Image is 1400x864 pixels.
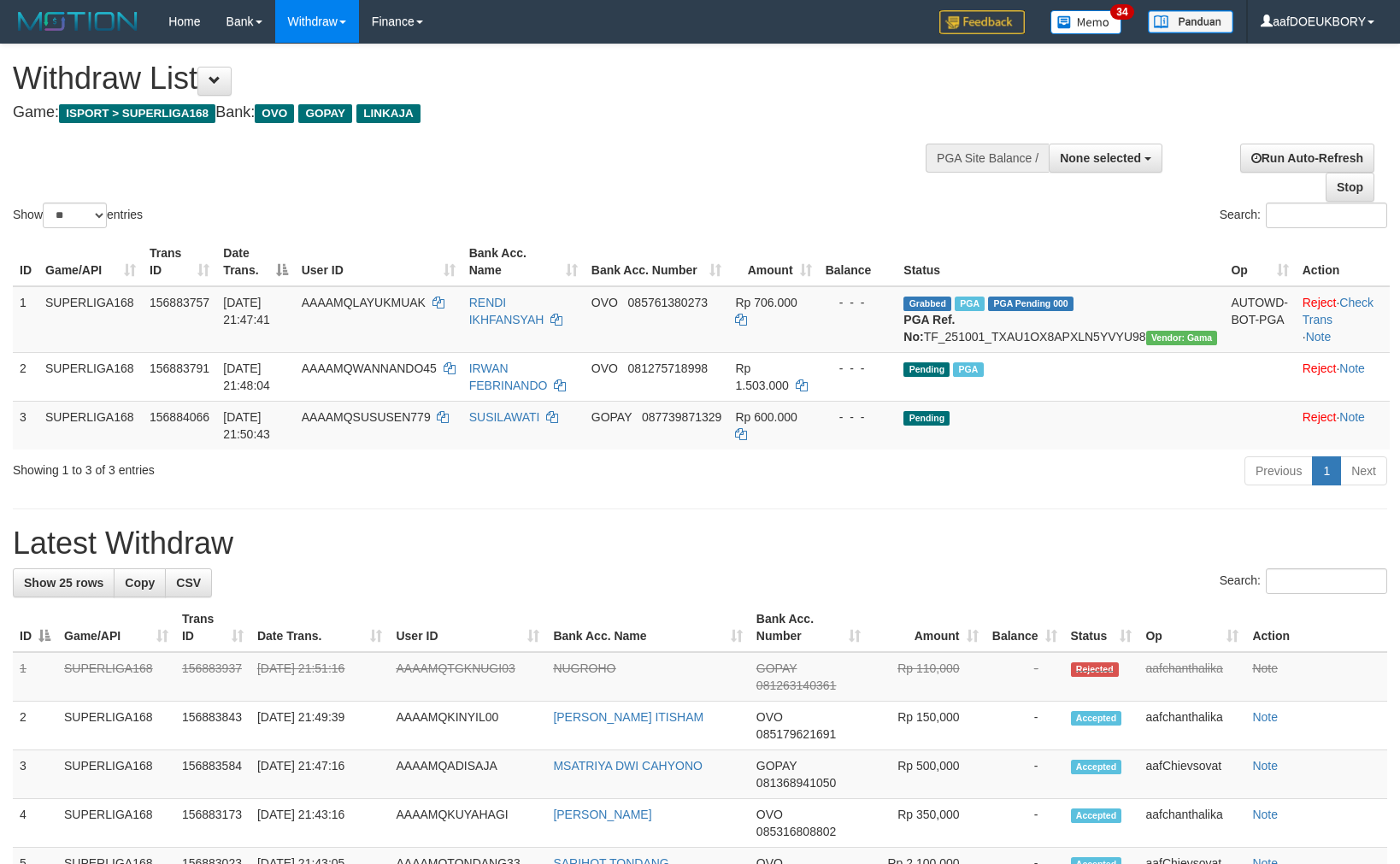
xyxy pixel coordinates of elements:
[1244,456,1313,485] a: Previous
[903,313,955,344] b: PGA Ref. No:
[175,652,250,702] td: 156883937
[868,750,985,799] td: Rp 500,000
[13,9,143,34] img: MOTION_logo.png
[1303,361,1337,375] a: Reject
[13,62,916,96] h1: Withdraw List
[38,401,143,450] td: SUPERLIGA168
[1339,361,1365,375] a: Note
[553,661,615,675] a: NUGROHO
[1071,662,1119,677] span: Rejected
[1224,238,1295,286] th: Op: activate to sort column ascending
[1064,603,1139,652] th: Status: activate to sort column ascending
[756,759,797,773] span: GOPAY
[955,297,985,311] span: Marked by aafphoenmanit
[868,799,985,848] td: Rp 350,000
[175,750,250,799] td: 156883584
[469,361,548,392] a: IRWAN FEBRINANDO
[628,361,708,375] span: Copy 081275718998 to clipboard
[13,750,57,799] td: 3
[628,296,708,309] span: Copy 085761380273 to clipboard
[38,238,143,286] th: Game/API: activate to sort column ascending
[953,362,983,377] span: Marked by aafphoenmanit
[389,750,546,799] td: AAAAMQADISAJA
[24,576,103,590] span: Show 25 rows
[1138,750,1245,799] td: aafChievsovat
[591,361,618,375] span: OVO
[295,238,462,286] th: User ID: activate to sort column ascending
[826,294,891,311] div: - - -
[1146,331,1218,345] span: Vendor URL: https://trx31.1velocity.biz
[868,603,985,652] th: Amount: activate to sort column ascending
[985,652,1064,702] td: -
[462,238,585,286] th: Bank Acc. Name: activate to sort column ascending
[1340,456,1387,485] a: Next
[216,238,294,286] th: Date Trans.: activate to sort column descending
[223,410,270,441] span: [DATE] 21:50:43
[13,401,38,450] td: 3
[175,799,250,848] td: 156883173
[223,296,270,326] span: [DATE] 21:47:41
[143,238,216,286] th: Trans ID: activate to sort column ascending
[175,702,250,750] td: 156883843
[255,104,294,123] span: OVO
[826,408,891,426] div: - - -
[13,526,1387,561] h1: Latest Withdraw
[176,576,201,590] span: CSV
[469,410,540,424] a: SUSILAWATI
[57,652,175,702] td: SUPERLIGA168
[302,361,437,375] span: AAAAMQWANNANDO45
[819,238,897,286] th: Balance
[1306,330,1332,344] a: Note
[150,361,209,375] span: 156883791
[13,652,57,702] td: 1
[150,296,209,309] span: 156883757
[125,576,155,590] span: Copy
[591,410,632,424] span: GOPAY
[389,652,546,702] td: AAAAMQTGKNUGI03
[250,702,390,750] td: [DATE] 21:49:39
[13,568,115,597] a: Show 25 rows
[903,362,950,377] span: Pending
[756,727,836,741] span: Copy 085179621691 to clipboard
[897,286,1224,353] td: TF_251001_TXAU1OX8APXLN5YVYU98
[1252,808,1278,821] a: Note
[1220,203,1387,228] label: Search:
[13,286,38,353] td: 1
[756,710,783,724] span: OVO
[1303,296,1374,326] a: Check Trans
[13,352,38,401] td: 2
[13,455,571,479] div: Showing 1 to 3 of 3 entries
[756,825,836,838] span: Copy 085316808802 to clipboard
[868,652,985,702] td: Rp 110,000
[756,776,836,790] span: Copy 081368941050 to clipboard
[57,750,175,799] td: SUPERLIGA168
[1138,652,1245,702] td: aafchanthalika
[1148,10,1233,33] img: panduan.png
[1224,286,1295,353] td: AUTOWD-BOT-PGA
[1303,296,1337,309] a: Reject
[469,296,544,326] a: RENDI IKHFANSYAH
[985,799,1064,848] td: -
[735,410,797,424] span: Rp 600.000
[1266,568,1387,594] input: Search:
[150,410,209,424] span: 156884066
[553,808,651,821] a: [PERSON_NAME]
[1339,410,1365,424] a: Note
[585,238,729,286] th: Bank Acc. Number: activate to sort column ascending
[868,702,985,750] td: Rp 150,000
[1050,10,1122,34] img: Button%20Memo.svg
[897,238,1224,286] th: Status
[1138,799,1245,848] td: aafchanthalika
[1240,144,1374,173] a: Run Auto-Refresh
[356,104,421,123] span: LINKAJA
[302,296,426,309] span: AAAAMQLAYUKMUAK
[1296,401,1390,450] td: ·
[43,203,107,228] select: Showentries
[13,104,916,121] h4: Game: Bank:
[756,661,797,675] span: GOPAY
[13,702,57,750] td: 2
[175,603,250,652] th: Trans ID: activate to sort column ascending
[985,702,1064,750] td: -
[13,203,143,228] label: Show entries
[250,799,390,848] td: [DATE] 21:43:16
